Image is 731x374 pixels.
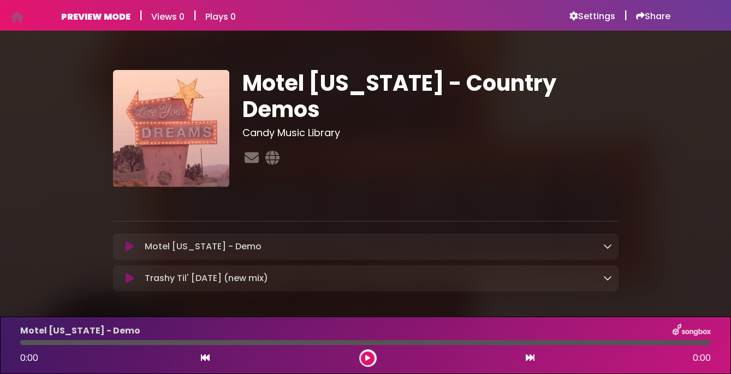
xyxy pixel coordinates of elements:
img: y19QdrxUTQmos9hxYhOc [113,70,230,187]
p: Motel [US_STATE] - Demo [20,324,140,337]
p: Motel [US_STATE] - Demo [145,240,262,253]
h6: Views 0 [151,11,185,22]
h6: Plays 0 [205,11,236,22]
h5: | [624,9,627,22]
h6: PREVIEW MODE [61,11,130,22]
h3: Candy Music Library [242,127,619,139]
p: Trashy Til' [DATE] (new mix) [145,272,268,285]
a: Settings [569,11,615,22]
h1: Motel [US_STATE] - Country Demos [242,70,619,122]
a: Share [636,11,670,22]
h5: | [193,9,197,22]
h5: | [139,9,142,22]
img: songbox-logo-white.png [673,324,711,338]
